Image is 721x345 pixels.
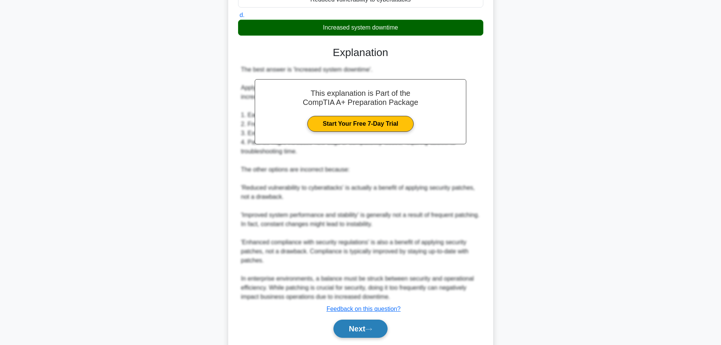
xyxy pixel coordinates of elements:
span: d. [240,12,244,18]
a: Feedback on this question? [327,306,401,312]
a: Start Your Free 7-Day Trial [307,116,414,132]
div: Increased system downtime [238,20,483,36]
button: Next [333,320,388,338]
div: The best answer is 'Increased system downtime'. Applying security patches too frequently in an en... [241,65,480,301]
h3: Explanation [243,46,479,59]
